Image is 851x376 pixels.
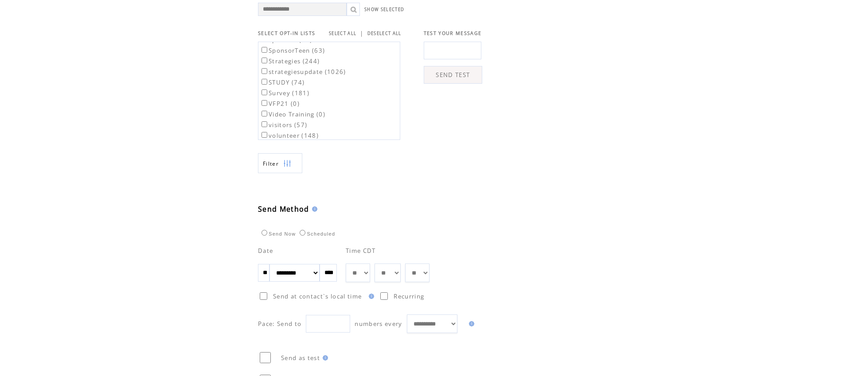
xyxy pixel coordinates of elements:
[260,68,346,76] label: strategiesupdate (1026)
[262,79,267,85] input: STUDY (74)
[260,100,300,108] label: VFP21 (0)
[262,47,267,53] input: SponsorTeen (63)
[260,78,304,86] label: STUDY (74)
[258,320,301,328] span: Pace: Send to
[367,31,402,36] a: DESELECT ALL
[424,30,482,36] span: TEST YOUR MESSAGE
[260,57,320,65] label: Strategies (244)
[262,121,267,127] input: visitors (57)
[260,47,325,54] label: SponsorTeen (63)
[360,29,363,37] span: |
[262,58,267,63] input: Strategies (244)
[258,153,302,173] a: Filter
[258,204,309,214] span: Send Method
[366,294,374,299] img: help.gif
[260,110,325,118] label: Video Training (0)
[466,321,474,326] img: help.gif
[320,355,328,360] img: help.gif
[263,160,279,167] span: Show filters
[262,68,267,74] input: strategiesupdate (1026)
[346,247,376,255] span: Time CDT
[300,230,305,236] input: Scheduled
[309,206,317,212] img: help.gif
[262,111,267,116] input: Video Training (0)
[258,30,315,36] span: SELECT OPT-IN LISTS
[262,89,267,95] input: Survey (181)
[273,292,362,300] span: Send at contact`s local time
[329,31,356,36] a: SELECT ALL
[258,247,273,255] span: Date
[394,292,424,300] span: Recurring
[297,231,335,236] label: Scheduled
[260,132,319,140] label: volunteer (148)
[262,230,267,236] input: Send Now
[260,89,309,97] label: Survey (181)
[259,231,296,236] label: Send Now
[262,100,267,106] input: VFP21 (0)
[283,154,291,174] img: filters.png
[364,7,404,12] a: SHOW SELECTED
[424,66,482,84] a: SEND TEST
[262,132,267,138] input: volunteer (148)
[260,121,307,129] label: visitors (57)
[281,354,320,362] span: Send as test
[355,320,402,328] span: numbers every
